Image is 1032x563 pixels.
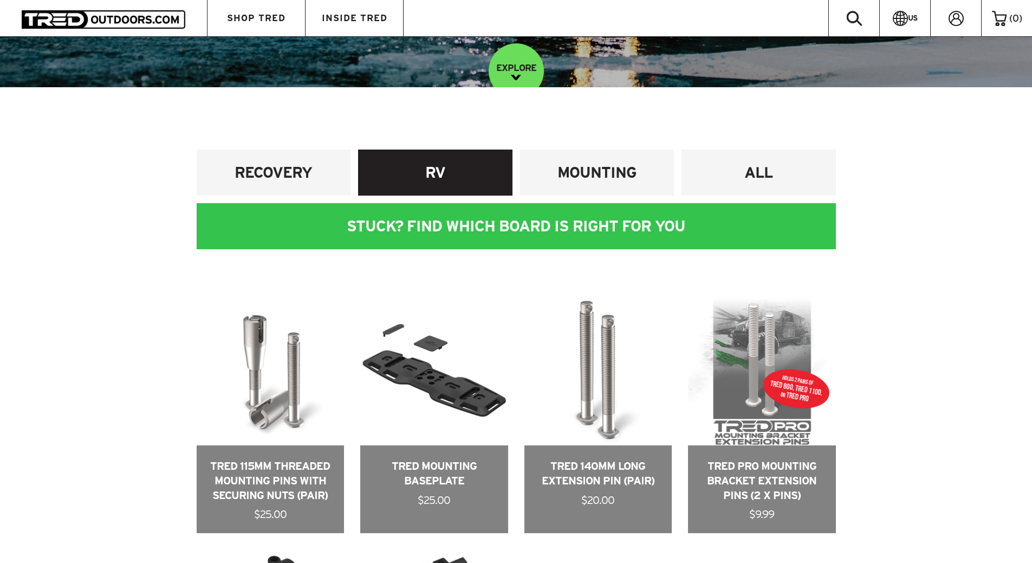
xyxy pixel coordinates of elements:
[205,163,343,183] h4: RECOVERY
[681,150,836,196] a: ALL
[322,14,387,23] span: INSIDE TRED
[690,163,828,183] h4: ALL
[520,150,674,196] a: MOUNTING
[528,163,666,183] h4: MOUNTING
[197,150,351,196] a: RECOVERY
[197,203,836,249] div: STUCK? FIND WHICH BOARD IS RIGHT FOR YOU
[227,14,285,23] span: SHOP TRED
[366,163,504,183] h4: RV
[358,150,512,196] a: RV
[489,43,544,99] a: EXPLORE
[1012,13,1019,23] span: 0
[1009,14,1022,23] span: ( )
[22,10,185,28] img: TRED Outdoors America
[992,11,1007,26] img: cart-icon
[511,75,521,80] img: down-image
